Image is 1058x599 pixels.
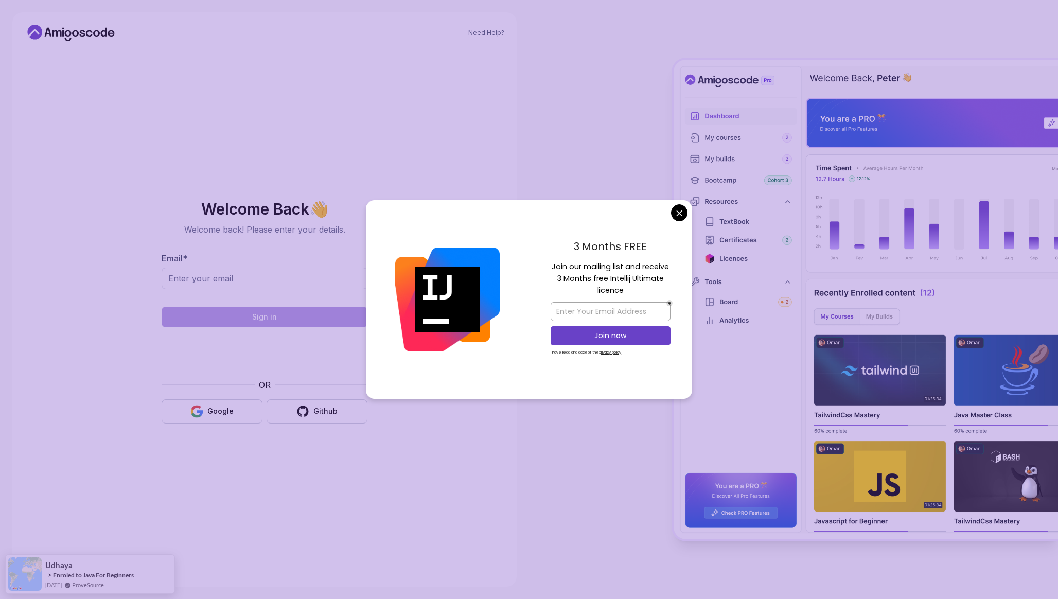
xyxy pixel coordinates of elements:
[259,379,271,391] p: OR
[45,561,73,570] span: Udhaya
[674,60,1058,539] img: Amigoscode Dashboard
[25,25,117,41] a: Home link
[162,399,262,424] button: Google
[45,580,62,589] span: [DATE]
[313,406,338,416] div: Github
[309,201,328,217] span: 👋
[207,406,234,416] div: Google
[162,268,367,289] input: Enter your email
[162,307,367,327] button: Sign in
[53,571,134,579] a: Enroled to Java For Beginners
[72,580,104,589] a: ProveSource
[162,223,367,236] p: Welcome back! Please enter your details.
[468,29,504,37] a: Need Help?
[267,399,367,424] button: Github
[252,312,277,322] div: Sign in
[187,333,342,373] iframe: Widget containing checkbox for hCaptcha security challenge
[8,557,42,591] img: provesource social proof notification image
[162,201,367,217] h2: Welcome Back
[162,253,187,263] label: Email *
[45,571,52,579] span: ->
